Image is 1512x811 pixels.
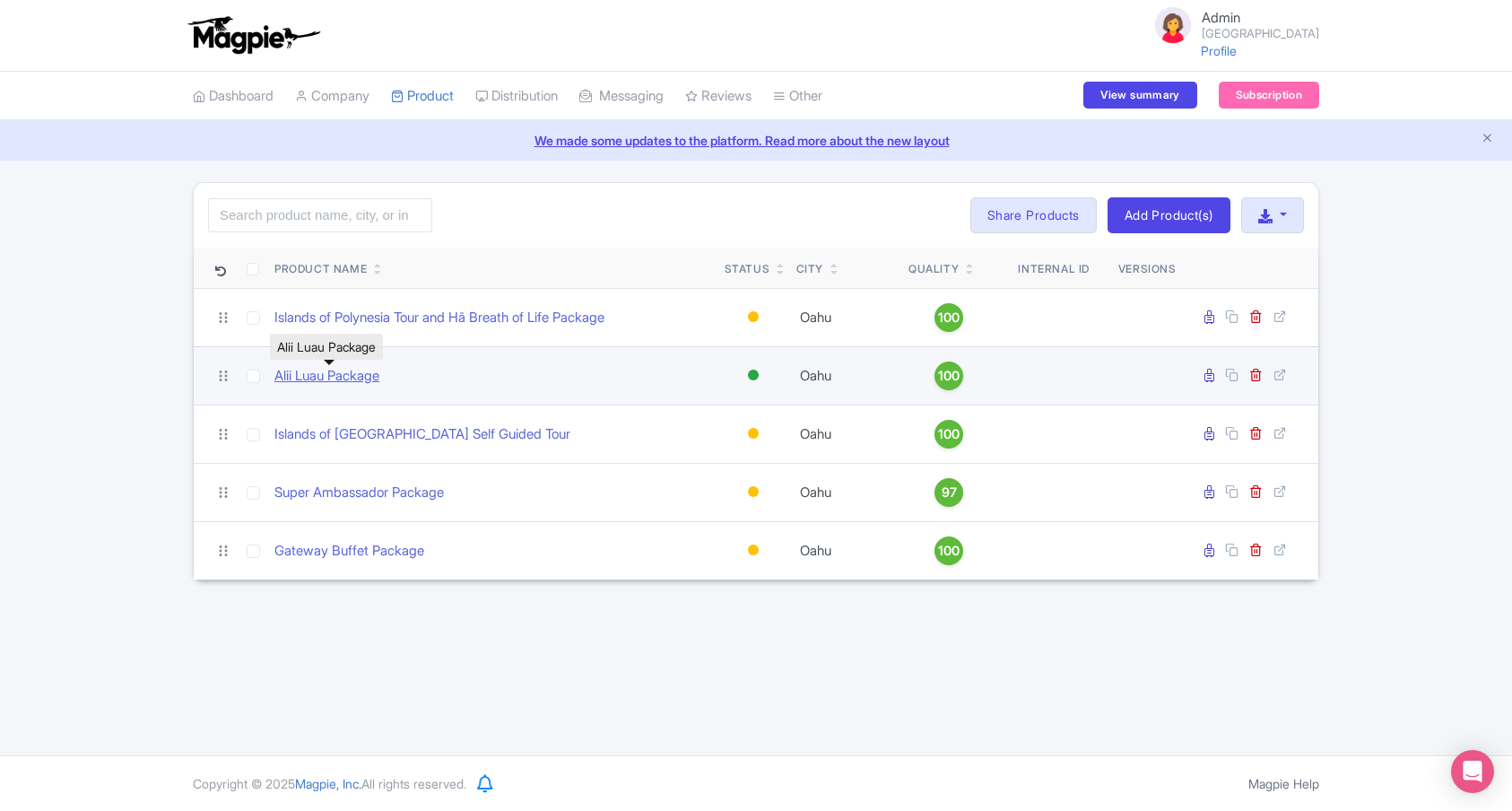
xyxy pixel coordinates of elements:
[942,483,957,502] span: 97
[193,72,274,121] a: Dashboard
[475,72,558,121] a: Distribution
[274,366,379,387] a: Alii Luau Package
[1201,43,1237,58] a: Profile
[789,521,901,580] td: Oahu
[1083,82,1196,109] a: View summary
[744,479,762,505] div: Building
[744,537,762,563] div: Building
[1111,248,1184,289] th: Versions
[938,424,960,444] span: 100
[908,478,990,507] a: 97
[789,346,901,405] td: Oahu
[295,72,369,121] a: Company
[908,420,990,449] a: 100
[274,261,367,277] div: Product Name
[970,197,1097,233] a: Share Products
[725,261,770,277] div: Status
[938,541,960,561] span: 100
[773,72,822,121] a: Other
[796,261,823,277] div: City
[997,248,1111,289] th: Internal ID
[908,303,990,332] a: 100
[274,308,604,328] a: Islands of Polynesia Tour and Hā Breath of Life Package
[789,288,901,346] td: Oahu
[1141,4,1319,47] a: Admin [GEOGRAPHIC_DATA]
[1108,197,1230,233] a: Add Product(s)
[1219,82,1319,109] a: Subscription
[744,421,762,447] div: Building
[182,774,477,793] div: Copyright © 2025 All rights reserved.
[1202,28,1319,39] small: [GEOGRAPHIC_DATA]
[270,334,383,360] div: Alii Luau Package
[1481,129,1494,150] button: Close announcement
[579,72,664,121] a: Messaging
[208,198,432,232] input: Search product name, city, or interal id
[274,483,444,503] a: Super Ambassador Package
[744,362,762,388] div: Active
[391,72,454,121] a: Product
[908,261,959,277] div: Quality
[184,15,323,55] img: logo-ab69f6fb50320c5b225c76a69d11143b.png
[789,405,901,463] td: Oahu
[1151,4,1195,47] img: avatar_key_member-9c1dde93af8b07d7383eb8b5fb890c87.png
[274,424,570,445] a: Islands of [GEOGRAPHIC_DATA] Self Guided Tour
[789,463,901,521] td: Oahu
[1202,9,1240,26] span: Admin
[685,72,752,121] a: Reviews
[1451,750,1494,793] div: Open Intercom Messenger
[1248,776,1319,791] a: Magpie Help
[908,362,990,390] a: 100
[744,304,762,330] div: Building
[938,308,960,327] span: 100
[938,366,960,386] span: 100
[274,541,424,562] a: Gateway Buffet Package
[11,131,1501,150] a: We made some updates to the platform. Read more about the new layout
[908,536,990,565] a: 100
[295,776,361,791] span: Magpie, Inc.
